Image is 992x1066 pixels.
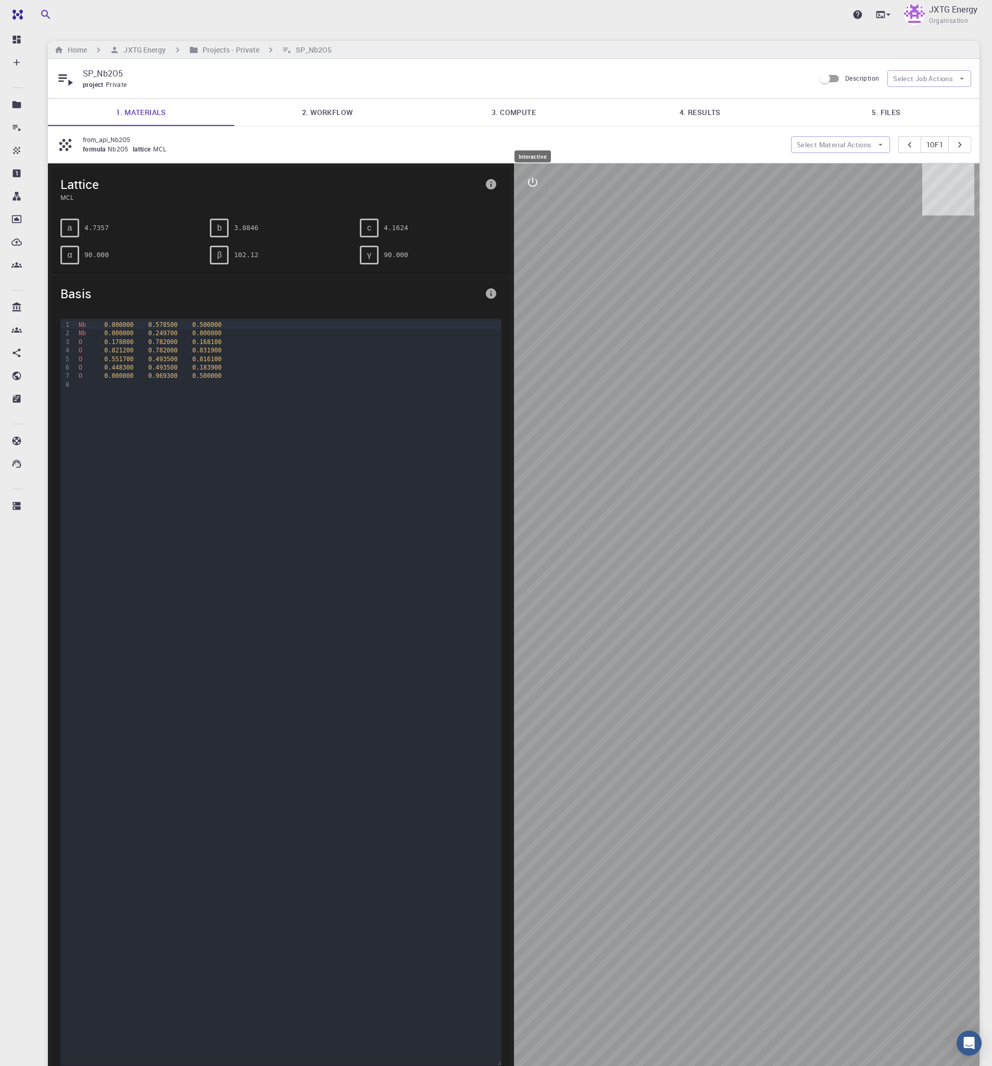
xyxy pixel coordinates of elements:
[83,145,108,153] span: formula
[79,364,82,371] span: O
[957,1031,982,1056] div: Open Intercom Messenger
[148,372,178,379] span: 0.969300
[921,136,949,153] button: 1of1
[192,347,221,354] span: 0.831900
[106,80,131,88] span: Private
[845,74,879,82] span: Description
[192,329,221,337] span: 0.000000
[60,193,481,202] span: MCL
[607,99,793,126] a: 4. Results
[898,136,972,153] div: pager
[67,250,72,260] span: α
[104,338,133,346] span: 0.178800
[60,355,71,363] div: 5
[367,223,371,233] span: c
[481,283,501,304] button: info
[791,136,890,153] button: Select Material Actions
[83,135,783,144] p: from_api_Nb2O5
[148,321,178,328] span: 0.578500
[234,246,258,264] pre: 102.12
[887,70,971,87] button: Select Job Actions
[79,347,82,354] span: O
[60,363,71,372] div: 6
[384,219,408,237] pre: 4.1624
[60,380,71,389] div: 8
[192,364,221,371] span: 0.183900
[119,44,166,56] h6: JXTG Energy
[929,16,968,26] span: Organisation
[83,80,106,88] span: project
[217,250,222,260] span: β
[84,246,109,264] pre: 90.000
[48,99,234,126] a: 1. Materials
[148,329,178,337] span: 0.249700
[217,223,222,233] span: b
[52,44,334,56] nav: breadcrumb
[153,145,171,153] span: MCL
[367,250,371,260] span: γ
[60,285,481,302] span: Basis
[234,99,421,126] a: 2. Workflow
[104,356,133,363] span: 0.551700
[148,356,178,363] span: 0.493500
[192,338,221,346] span: 0.168100
[79,338,82,346] span: O
[60,346,71,354] div: 4
[84,219,109,237] pre: 4.7357
[148,347,178,354] span: 0.782000
[79,372,82,379] span: O
[192,372,221,379] span: 0.500000
[60,372,71,380] div: 7
[83,67,807,80] p: SP_Nb2O5
[60,329,71,337] div: 2
[234,219,258,237] pre: 3.8846
[104,364,133,371] span: 0.448300
[79,329,86,337] span: Nb
[60,176,481,193] span: Lattice
[192,356,221,363] span: 0.816100
[929,3,977,16] p: JXTG Energy
[384,246,408,264] pre: 90.000
[68,223,72,233] span: a
[192,321,221,328] span: 0.500000
[133,145,153,153] span: lattice
[481,174,501,195] button: info
[198,44,260,56] h6: Projects - Private
[292,44,332,56] h6: SP_Nb2O5
[904,4,925,25] img: JXTG Energy
[60,321,71,329] div: 1
[148,338,178,346] span: 0.782000
[108,145,133,153] span: Nb2O5
[421,99,607,126] a: 3. Compute
[22,7,59,17] span: Support
[60,338,71,346] div: 3
[148,364,178,371] span: 0.493500
[79,321,86,328] span: Nb
[104,329,133,337] span: 0.000000
[8,9,23,20] img: logo
[104,372,133,379] span: 0.000000
[793,99,980,126] a: 5. Files
[104,321,133,328] span: 0.000000
[79,356,82,363] span: O
[104,347,133,354] span: 0.821200
[64,44,87,56] h6: Home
